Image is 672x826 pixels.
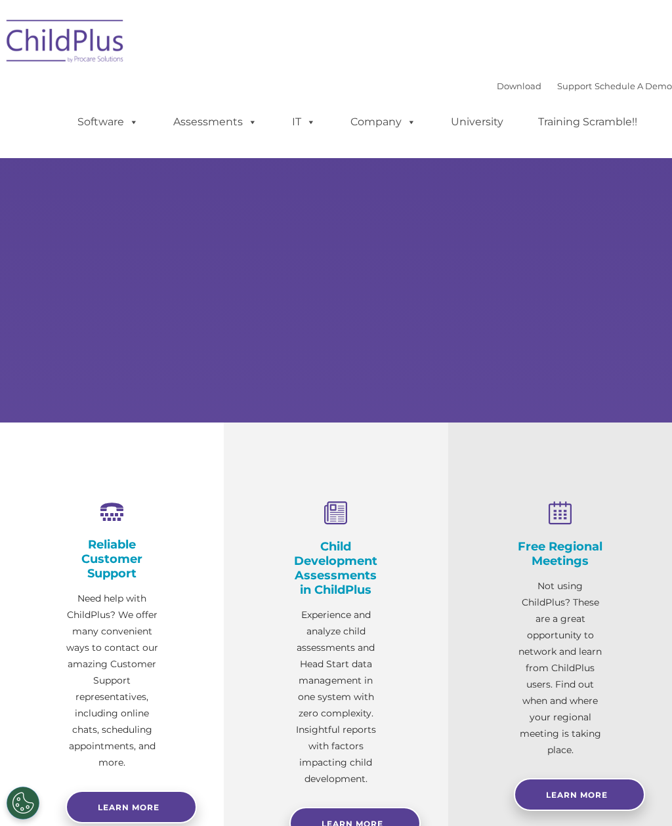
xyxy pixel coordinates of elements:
[7,787,39,819] button: Cookies Settings
[98,802,159,812] span: Learn more
[66,791,197,823] a: Learn more
[514,539,606,568] h4: Free Regional Meetings
[514,578,606,758] p: Not using ChildPlus? These are a great opportunity to network and learn from ChildPlus users. Fin...
[160,109,270,135] a: Assessments
[497,81,672,91] font: |
[595,81,672,91] a: Schedule A Demo
[438,109,516,135] a: University
[289,539,382,597] h4: Child Development Assessments in ChildPlus
[66,537,158,581] h4: Reliable Customer Support
[525,109,650,135] a: Training Scramble!!
[557,81,592,91] a: Support
[546,790,608,800] span: Learn More
[64,109,152,135] a: Software
[514,778,645,811] a: Learn More
[279,109,329,135] a: IT
[337,109,429,135] a: Company
[497,81,541,91] a: Download
[289,607,382,787] p: Experience and analyze child assessments and Head Start data management in one system with zero c...
[66,590,158,771] p: Need help with ChildPlus? We offer many convenient ways to contact our amazing Customer Support r...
